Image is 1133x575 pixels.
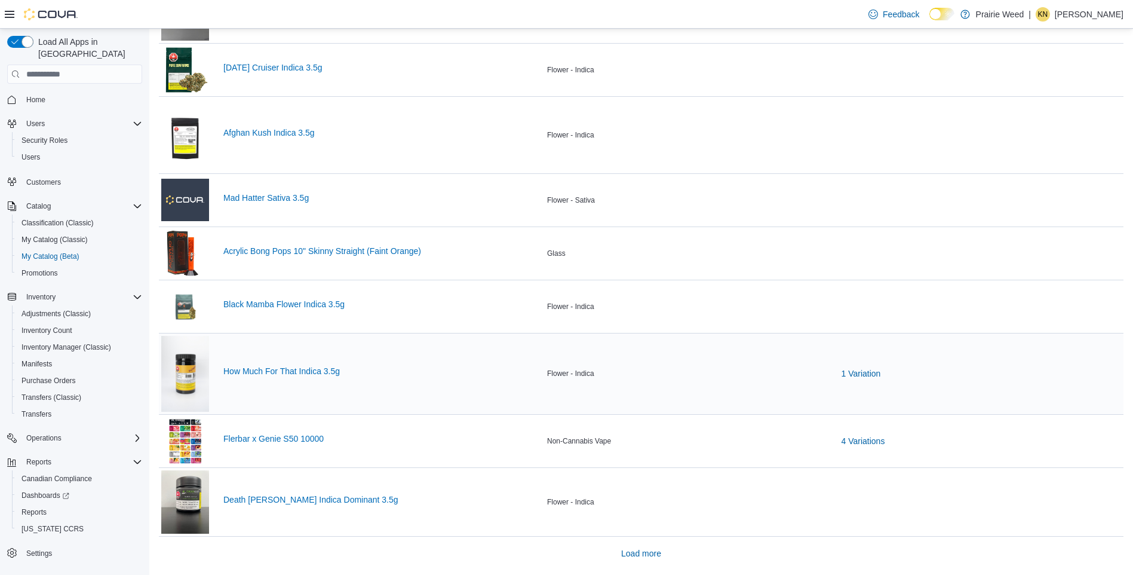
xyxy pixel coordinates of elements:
[26,201,51,211] span: Catalog
[976,7,1024,22] p: Prairie Weed
[12,389,147,406] button: Transfers (Classic)
[26,95,45,105] span: Home
[22,359,52,369] span: Manifests
[22,409,51,419] span: Transfers
[17,488,74,503] a: Dashboards
[12,231,147,248] button: My Catalog (Classic)
[17,307,142,321] span: Adjustments (Classic)
[864,2,924,26] a: Feedback
[883,8,919,20] span: Feedback
[2,173,147,190] button: Customers
[22,393,81,402] span: Transfers (Classic)
[545,63,834,77] div: Flower - Indica
[223,193,542,203] a: Mad Hatter Sativa 3.5g
[26,457,51,467] span: Reports
[17,407,56,421] a: Transfers
[17,307,96,321] a: Adjustments (Classic)
[161,99,209,171] img: Afghan Kush Indica 3.5g
[17,522,88,536] a: [US_STATE] CCRS
[17,472,142,486] span: Canadian Compliance
[17,249,142,264] span: My Catalog (Beta)
[545,366,834,381] div: Flower - Indica
[24,8,78,20] img: Cova
[621,548,661,559] span: Load more
[22,117,50,131] button: Users
[12,504,147,521] button: Reports
[223,434,542,444] a: Flerbar x Genie S50 10000
[12,470,147,487] button: Canadian Compliance
[1055,7,1123,22] p: [PERSON_NAME]
[22,235,88,244] span: My Catalog (Classic)
[17,374,81,388] a: Purchase Orders
[17,233,93,247] a: My Catalog (Classic)
[22,376,76,386] span: Purchase Orders
[842,435,885,447] span: 4 Variations
[17,390,86,405] a: Transfers (Classic)
[12,339,147,356] button: Inventory Manager (Classic)
[12,305,147,322] button: Adjustments (Classic)
[22,268,58,278] span: Promotions
[22,252,79,261] span: My Catalog (Beta)
[12,521,147,537] button: [US_STATE] CCRS
[161,336,209,412] img: How Much For That Indica 3.5g
[22,524,84,534] span: [US_STATE] CCRS
[223,246,542,256] a: Acrylic Bong Pops 10" Skinny Straight (Faint Orange)
[12,248,147,265] button: My Catalog (Beta)
[1028,7,1031,22] p: |
[17,323,142,338] span: Inventory Count
[22,290,60,304] button: Inventory
[26,292,56,302] span: Inventory
[545,495,834,509] div: Flower - Indica
[17,266,142,280] span: Promotions
[22,431,66,445] button: Operations
[17,390,142,405] span: Transfers (Classic)
[616,542,666,565] button: Load more
[223,128,542,137] a: Afghan Kush Indica 3.5g
[161,287,209,326] img: Black Mamba Flower Indica 3.5g
[12,356,147,372] button: Manifests
[2,91,147,108] button: Home
[12,322,147,339] button: Inventory Count
[929,20,930,21] span: Dark Mode
[17,216,142,230] span: Classification (Classic)
[17,150,142,164] span: Users
[1036,7,1050,22] div: Kristen Neufeld
[2,454,147,470] button: Reports
[837,362,886,386] button: 1 Variation
[17,357,57,371] a: Manifests
[17,133,72,148] a: Security Roles
[17,357,142,371] span: Manifests
[17,374,142,388] span: Purchase Orders
[12,149,147,166] button: Users
[26,119,45,129] span: Users
[2,198,147,215] button: Catalog
[12,132,147,149] button: Security Roles
[33,36,142,60] span: Load All Apps in [GEOGRAPHIC_DATA]
[26,549,52,558] span: Settings
[22,431,142,445] span: Operations
[545,434,834,448] div: Non-Cannabis Vape
[12,215,147,231] button: Classification (Classic)
[22,152,40,162] span: Users
[2,115,147,132] button: Users
[12,372,147,389] button: Purchase Orders
[17,249,84,264] a: My Catalog (Beta)
[17,472,97,486] a: Canadian Compliance
[223,63,542,72] a: [DATE] Cruiser Indica 3.5g
[17,340,116,354] a: Inventory Manager (Classic)
[22,342,111,352] span: Inventory Manager (Classic)
[223,495,542,504] a: Death [PERSON_NAME] Indica Dominant 3.5g
[17,522,142,536] span: Washington CCRS
[17,488,142,503] span: Dashboards
[17,340,142,354] span: Inventory Manager (Classic)
[22,174,142,189] span: Customers
[17,505,142,519] span: Reports
[17,150,45,164] a: Users
[223,299,542,309] a: Black Mamba Flower Indica 3.5g
[17,133,142,148] span: Security Roles
[22,455,56,469] button: Reports
[22,309,91,319] span: Adjustments (Classic)
[22,218,94,228] span: Classification (Classic)
[22,199,56,213] button: Catalog
[2,545,147,562] button: Settings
